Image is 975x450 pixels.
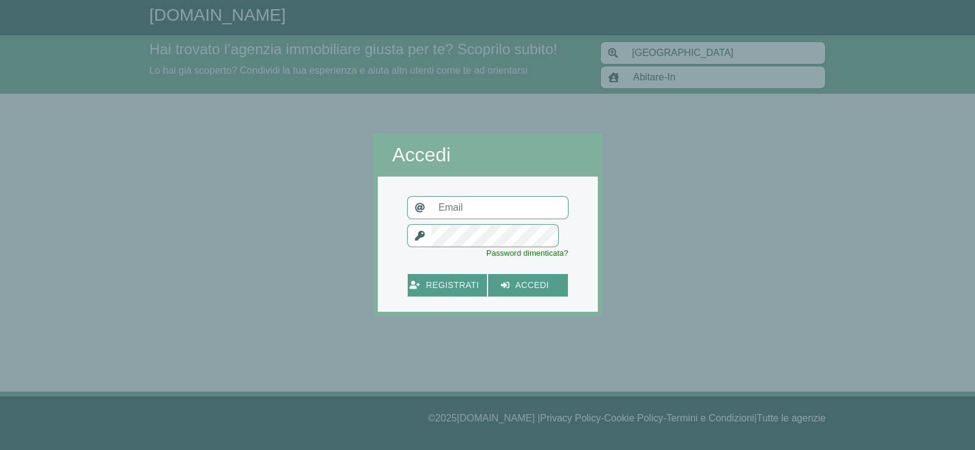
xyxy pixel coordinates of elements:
[509,278,555,293] span: accedi
[488,274,568,297] button: accedi
[408,274,487,297] button: registrati
[420,278,485,293] span: registrati
[431,196,569,219] input: Email
[392,143,583,166] h2: Accedi
[486,248,568,258] a: Password dimenticata?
